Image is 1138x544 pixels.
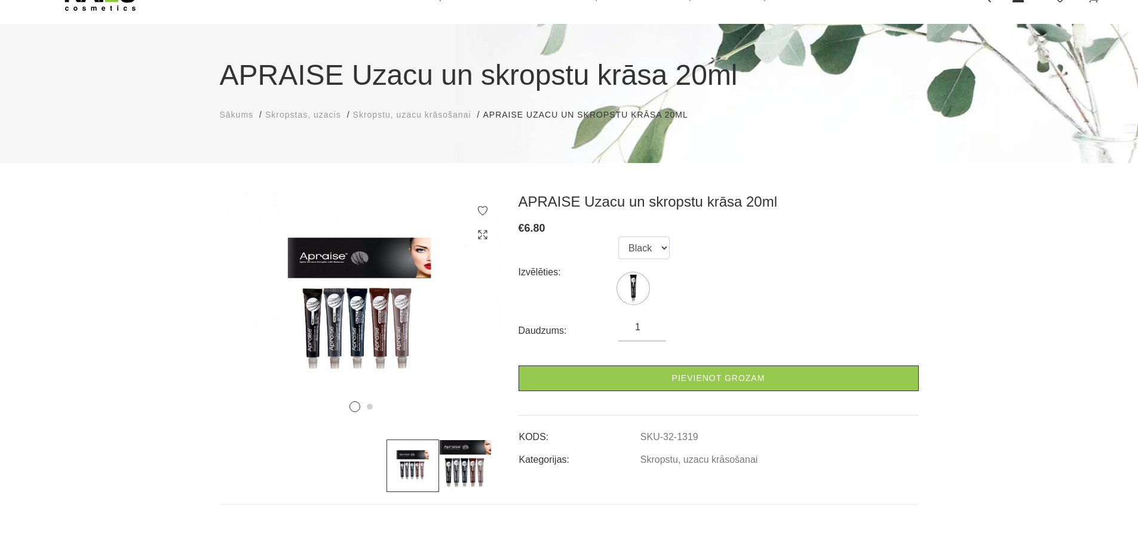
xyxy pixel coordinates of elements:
span: Skropstas, uzacis [265,110,341,119]
a: Skropstu, uzacu krāsošanai [353,109,471,121]
a: Pievienot grozam [519,365,919,391]
span: Skropstu, uzacu krāsošanai [353,110,471,119]
td: KODS: [519,422,640,444]
span: 6.80 [524,222,545,234]
span: € [519,222,524,234]
img: ... [439,439,492,492]
a: SKU-32-1319 [640,432,698,442]
button: 1 of 2 [349,401,360,412]
li: APRAISE Uzacu un skropstu krāsa 20ml [483,109,700,121]
img: ... [618,273,648,303]
h1: APRAISE Uzacu un skropstu krāsa 20ml [220,54,919,97]
a: Sākums [220,109,254,121]
button: 2 of 2 [367,404,373,410]
a: Skropstas, uzacis [265,109,341,121]
img: ... [387,439,439,492]
span: Sākums [220,110,254,119]
div: Daudzums: [519,321,619,340]
td: Kategorijas: [519,444,640,467]
img: ... [220,193,501,422]
a: Skropstu, uzacu krāsošanai [640,454,758,465]
h3: APRAISE Uzacu un skropstu krāsa 20ml [519,193,919,211]
div: Izvēlēties: [519,263,619,282]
